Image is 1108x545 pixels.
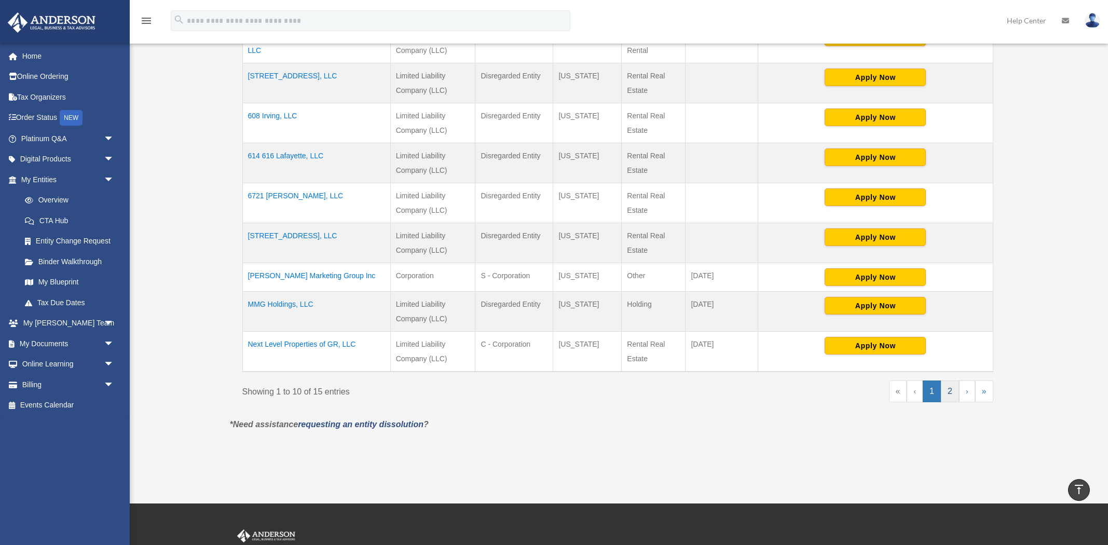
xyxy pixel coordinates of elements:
[390,103,475,143] td: Limited Liability Company (LLC)
[959,380,975,402] a: Next
[475,292,553,332] td: Disregarded Entity
[553,103,622,143] td: [US_STATE]
[1073,483,1085,496] i: vertical_align_top
[7,66,130,87] a: Online Ordering
[298,420,423,429] a: requesting an entity dissolution
[390,143,475,183] td: Limited Liability Company (LLC)
[475,143,553,183] td: Disregarded Entity
[15,231,125,252] a: Entity Change Request
[825,188,926,206] button: Apply Now
[475,223,553,263] td: Disregarded Entity
[1085,13,1100,28] img: User Pic
[7,169,125,190] a: My Entitiesarrow_drop_down
[242,103,390,143] td: 608 Irving, LLC
[235,529,297,543] img: Anderson Advisors Platinum Portal
[825,148,926,166] button: Apply Now
[825,228,926,246] button: Apply Now
[7,128,130,149] a: Platinum Q&Aarrow_drop_down
[975,380,993,402] a: Last
[390,292,475,332] td: Limited Liability Company (LLC)
[7,374,130,395] a: Billingarrow_drop_down
[941,380,959,402] a: 2
[7,333,130,354] a: My Documentsarrow_drop_down
[104,149,125,170] span: arrow_drop_down
[15,292,125,313] a: Tax Due Dates
[390,263,475,292] td: Corporation
[15,210,125,231] a: CTA Hub
[7,354,130,375] a: Online Learningarrow_drop_down
[907,380,923,402] a: Previous
[622,263,686,292] td: Other
[230,420,429,429] em: *Need assistance ?
[475,263,553,292] td: S - Corporation
[553,183,622,223] td: [US_STATE]
[686,292,758,332] td: [DATE]
[104,333,125,355] span: arrow_drop_down
[553,332,622,372] td: [US_STATE]
[889,380,907,402] a: First
[622,143,686,183] td: Rental Real Estate
[553,292,622,332] td: [US_STATE]
[622,63,686,103] td: Rental Real Estate
[622,292,686,332] td: Holding
[7,46,130,66] a: Home
[104,128,125,149] span: arrow_drop_down
[475,63,553,103] td: Disregarded Entity
[553,63,622,103] td: [US_STATE]
[825,69,926,86] button: Apply Now
[686,263,758,292] td: [DATE]
[686,332,758,372] td: [DATE]
[553,223,622,263] td: [US_STATE]
[923,380,941,402] a: 1
[622,183,686,223] td: Rental Real Estate
[553,143,622,183] td: [US_STATE]
[7,313,130,334] a: My [PERSON_NAME] Teamarrow_drop_down
[242,332,390,372] td: Next Level Properties of GR, LLC
[825,108,926,126] button: Apply Now
[140,15,153,27] i: menu
[242,263,390,292] td: [PERSON_NAME] Marketing Group Inc
[242,183,390,223] td: 6721 [PERSON_NAME], LLC
[242,63,390,103] td: [STREET_ADDRESS], LLC
[622,223,686,263] td: Rental Real Estate
[242,143,390,183] td: 614 616 Lafayette, LLC
[15,251,125,272] a: Binder Walkthrough
[242,223,390,263] td: [STREET_ADDRESS], LLC
[242,380,610,399] div: Showing 1 to 10 of 15 entries
[140,18,153,27] a: menu
[104,354,125,375] span: arrow_drop_down
[553,263,622,292] td: [US_STATE]
[825,297,926,315] button: Apply Now
[5,12,99,33] img: Anderson Advisors Platinum Portal
[390,223,475,263] td: Limited Liability Company (LLC)
[7,395,130,416] a: Events Calendar
[173,14,185,25] i: search
[622,332,686,372] td: Rental Real Estate
[1068,479,1090,501] a: vertical_align_top
[825,337,926,355] button: Apply Now
[104,313,125,334] span: arrow_drop_down
[7,107,130,129] a: Order StatusNEW
[104,374,125,396] span: arrow_drop_down
[475,332,553,372] td: C - Corporation
[475,183,553,223] td: Disregarded Entity
[825,268,926,286] button: Apply Now
[390,183,475,223] td: Limited Liability Company (LLC)
[242,292,390,332] td: MMG Holdings, LLC
[7,87,130,107] a: Tax Organizers
[390,63,475,103] td: Limited Liability Company (LLC)
[475,103,553,143] td: Disregarded Entity
[15,272,125,293] a: My Blueprint
[104,169,125,190] span: arrow_drop_down
[390,332,475,372] td: Limited Liability Company (LLC)
[15,190,119,211] a: Overview
[60,110,83,126] div: NEW
[622,103,686,143] td: Rental Real Estate
[7,149,130,170] a: Digital Productsarrow_drop_down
